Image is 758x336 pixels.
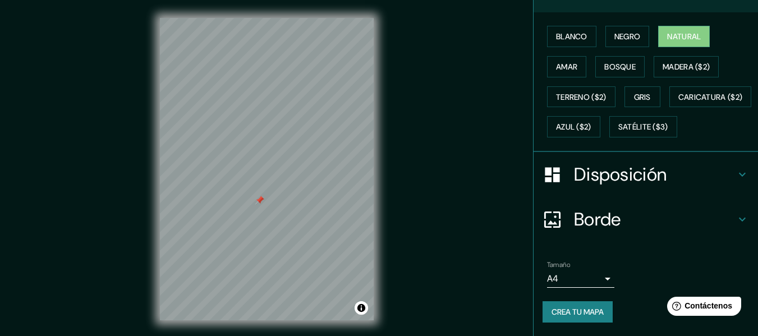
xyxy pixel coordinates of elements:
div: Borde [534,197,758,242]
div: A4 [547,270,614,288]
font: Borde [574,208,621,231]
button: Activar o desactivar atribución [355,301,368,315]
font: Satélite ($3) [618,122,668,132]
font: Natural [667,31,701,42]
button: Caricatura ($2) [669,86,752,108]
button: Crea tu mapa [543,301,613,323]
button: Azul ($2) [547,116,600,137]
font: Azul ($2) [556,122,591,132]
font: Amar [556,62,577,72]
button: Negro [605,26,650,47]
button: Madera ($2) [654,56,719,77]
font: Madera ($2) [663,62,710,72]
button: Terreno ($2) [547,86,615,108]
font: Caricatura ($2) [678,92,743,102]
font: Gris [634,92,651,102]
font: Terreno ($2) [556,92,607,102]
font: Crea tu mapa [552,307,604,317]
font: Tamaño [547,260,570,269]
button: Satélite ($3) [609,116,677,137]
font: Bosque [604,62,636,72]
font: Negro [614,31,641,42]
button: Blanco [547,26,596,47]
font: Blanco [556,31,587,42]
canvas: Mapa [160,18,374,320]
font: A4 [547,273,558,284]
button: Bosque [595,56,645,77]
div: Disposición [534,152,758,197]
font: Disposición [574,163,667,186]
iframe: Lanzador de widgets de ayuda [658,292,746,324]
button: Natural [658,26,710,47]
button: Amar [547,56,586,77]
button: Gris [624,86,660,108]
